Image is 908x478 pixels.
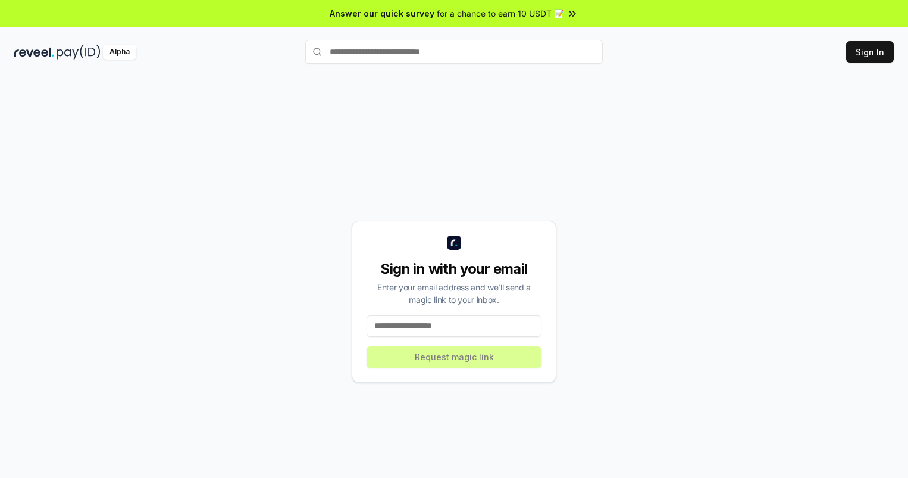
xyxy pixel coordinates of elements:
div: Sign in with your email [367,260,541,279]
div: Alpha [103,45,136,60]
button: Sign In [846,41,894,63]
div: Enter your email address and we’ll send a magic link to your inbox. [367,281,541,306]
span: Answer our quick survey [330,7,434,20]
img: logo_small [447,236,461,250]
span: for a chance to earn 10 USDT 📝 [437,7,564,20]
img: reveel_dark [14,45,54,60]
img: pay_id [57,45,101,60]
